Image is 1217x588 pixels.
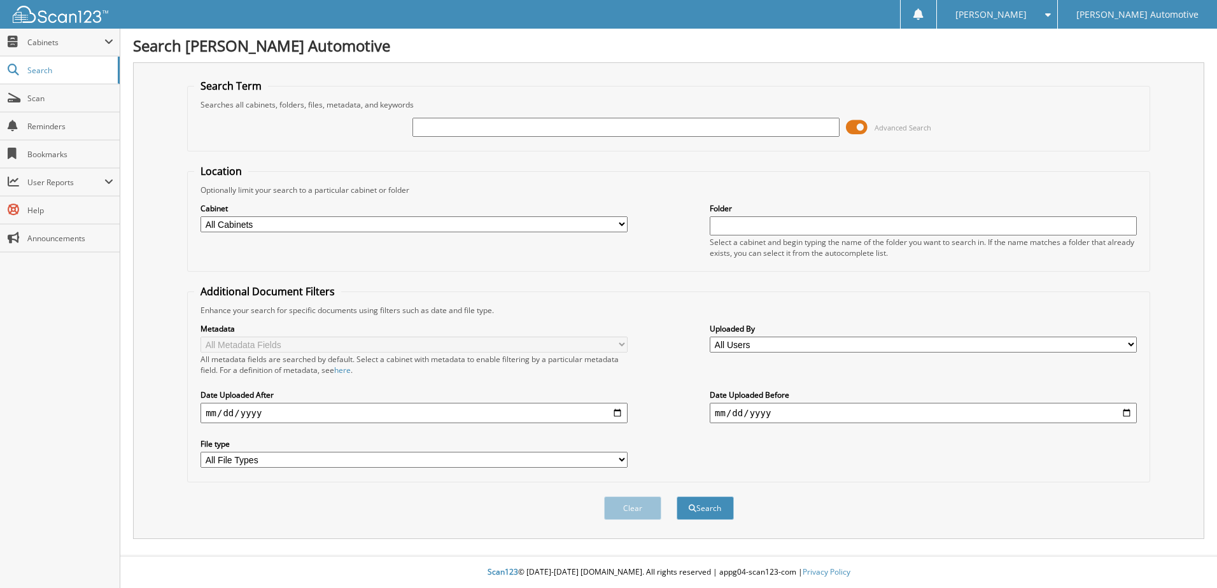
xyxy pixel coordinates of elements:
[27,65,111,76] span: Search
[604,496,661,520] button: Clear
[710,323,1137,334] label: Uploaded By
[1076,11,1199,18] span: [PERSON_NAME] Automotive
[27,121,113,132] span: Reminders
[200,438,628,449] label: File type
[710,389,1137,400] label: Date Uploaded Before
[710,403,1137,423] input: end
[200,403,628,423] input: start
[27,205,113,216] span: Help
[27,93,113,104] span: Scan
[194,79,268,93] legend: Search Term
[194,284,341,298] legend: Additional Document Filters
[200,354,628,375] div: All metadata fields are searched by default. Select a cabinet with metadata to enable filtering b...
[27,177,104,188] span: User Reports
[875,123,931,132] span: Advanced Search
[200,389,628,400] label: Date Uploaded After
[334,365,351,375] a: here
[194,305,1143,316] div: Enhance your search for specific documents using filters such as date and file type.
[194,99,1143,110] div: Searches all cabinets, folders, files, metadata, and keywords
[27,37,104,48] span: Cabinets
[200,203,628,214] label: Cabinet
[27,233,113,244] span: Announcements
[1153,527,1217,588] iframe: Chat Widget
[803,566,850,577] a: Privacy Policy
[120,557,1217,588] div: © [DATE]-[DATE] [DOMAIN_NAME]. All rights reserved | appg04-scan123-com |
[194,164,248,178] legend: Location
[200,323,628,334] label: Metadata
[27,149,113,160] span: Bookmarks
[488,566,518,577] span: Scan123
[710,237,1137,258] div: Select a cabinet and begin typing the name of the folder you want to search in. If the name match...
[710,203,1137,214] label: Folder
[194,185,1143,195] div: Optionally limit your search to a particular cabinet or folder
[13,6,108,23] img: scan123-logo-white.svg
[133,35,1204,56] h1: Search [PERSON_NAME] Automotive
[955,11,1027,18] span: [PERSON_NAME]
[677,496,734,520] button: Search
